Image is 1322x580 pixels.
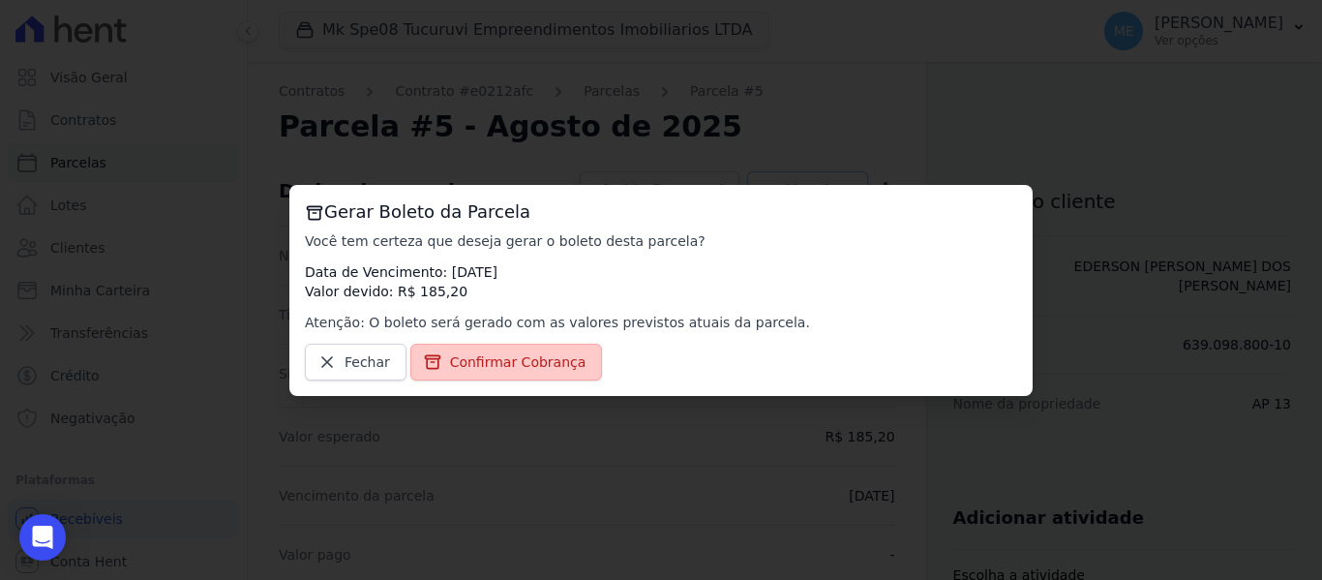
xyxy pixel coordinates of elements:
span: Confirmar Cobrança [450,352,586,372]
p: Data de Vencimento: [DATE] Valor devido: R$ 185,20 [305,262,1017,301]
span: Fechar [345,352,390,372]
p: Atenção: O boleto será gerado com as valores previstos atuais da parcela. [305,313,1017,332]
h3: Gerar Boleto da Parcela [305,200,1017,224]
p: Você tem certeza que deseja gerar o boleto desta parcela? [305,231,1017,251]
a: Confirmar Cobrança [410,344,603,381]
div: Open Intercom Messenger [19,514,66,561]
a: Fechar [305,344,406,381]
